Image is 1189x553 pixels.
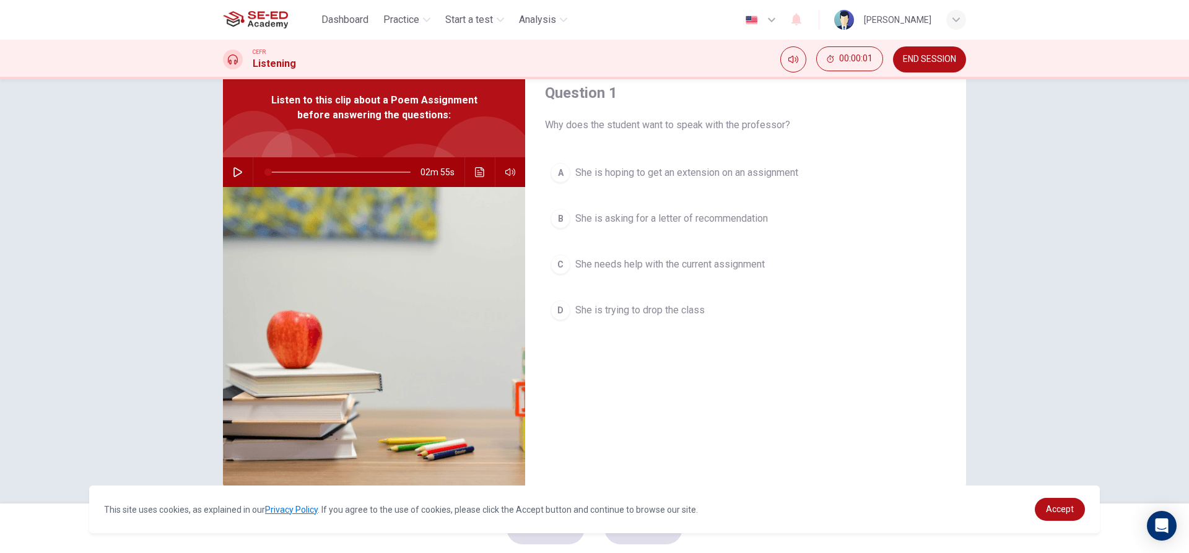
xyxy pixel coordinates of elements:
[263,93,485,123] span: Listen to this clip about a Poem Assignment before answering the questions:
[545,203,946,234] button: BShe is asking for a letter of recommendation
[378,9,435,31] button: Practice
[816,46,883,72] div: Hide
[575,257,765,272] span: She needs help with the current assignment
[321,12,368,27] span: Dashboard
[551,163,570,183] div: A
[470,157,490,187] button: Click to see the audio transcription
[839,54,873,64] span: 00:00:01
[89,486,1100,533] div: cookieconsent
[445,12,493,27] span: Start a test
[514,9,572,31] button: Analysis
[816,46,883,71] button: 00:00:01
[545,83,946,103] h4: Question 1
[223,187,525,489] img: Listen to this clip about a Poem Assignment before answering the questions:
[780,46,806,72] div: Mute
[551,209,570,229] div: B
[551,255,570,274] div: C
[575,211,768,226] span: She is asking for a letter of recommendation
[575,165,798,180] span: She is hoping to get an extension on an assignment
[519,12,556,27] span: Analysis
[253,48,266,56] span: CEFR
[223,7,316,32] a: SE-ED Academy logo
[383,12,419,27] span: Practice
[265,505,318,515] a: Privacy Policy
[893,46,966,72] button: END SESSION
[1147,511,1177,541] div: Open Intercom Messenger
[420,157,464,187] span: 02m 55s
[316,9,373,31] button: Dashboard
[744,15,759,25] img: en
[104,505,698,515] span: This site uses cookies, as explained in our . If you agree to the use of cookies, please click th...
[864,12,931,27] div: [PERSON_NAME]
[834,10,854,30] img: Profile picture
[551,300,570,320] div: D
[545,249,946,280] button: CShe needs help with the current assignment
[440,9,509,31] button: Start a test
[253,56,296,71] h1: Listening
[1035,498,1085,521] a: dismiss cookie message
[545,157,946,188] button: AShe is hoping to get an extension on an assignment
[903,54,956,64] span: END SESSION
[1046,504,1074,514] span: Accept
[575,303,705,318] span: She is trying to drop the class
[223,7,288,32] img: SE-ED Academy logo
[545,295,946,326] button: DShe is trying to drop the class
[545,118,946,133] span: Why does the student want to speak with the professor?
